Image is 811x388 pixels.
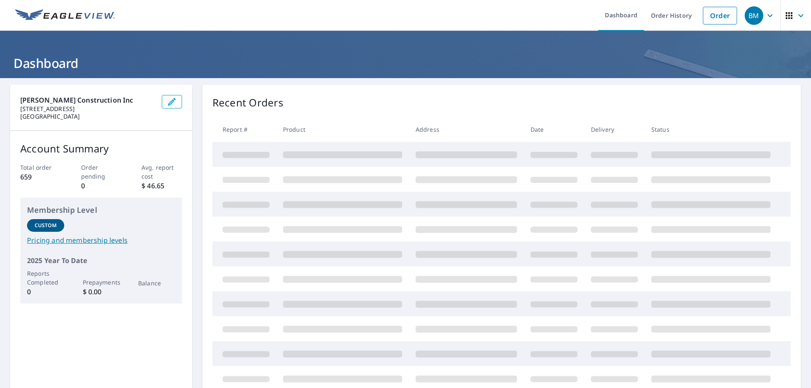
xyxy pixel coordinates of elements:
p: Reports Completed [27,269,64,287]
a: Pricing and membership levels [27,235,175,245]
p: $ 46.65 [142,181,182,191]
p: Balance [138,279,175,288]
p: Custom [35,222,57,229]
p: [STREET_ADDRESS] [20,105,155,113]
p: Total order [20,163,61,172]
p: Avg. report cost [142,163,182,181]
th: Delivery [584,117,645,142]
p: 659 [20,172,61,182]
p: Membership Level [27,204,175,216]
th: Report # [212,117,276,142]
img: EV Logo [15,9,115,22]
p: [GEOGRAPHIC_DATA] [20,113,155,120]
p: Prepayments [83,278,120,287]
p: $ 0.00 [83,287,120,297]
th: Status [645,117,777,142]
p: Recent Orders [212,95,283,110]
th: Address [409,117,524,142]
h1: Dashboard [10,54,801,72]
p: Order pending [81,163,122,181]
a: Order [703,7,737,24]
p: 0 [81,181,122,191]
p: [PERSON_NAME] Construction Inc [20,95,155,105]
th: Date [524,117,584,142]
p: 2025 Year To Date [27,255,175,266]
p: Account Summary [20,141,182,156]
th: Product [276,117,409,142]
div: BM [745,6,763,25]
p: 0 [27,287,64,297]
